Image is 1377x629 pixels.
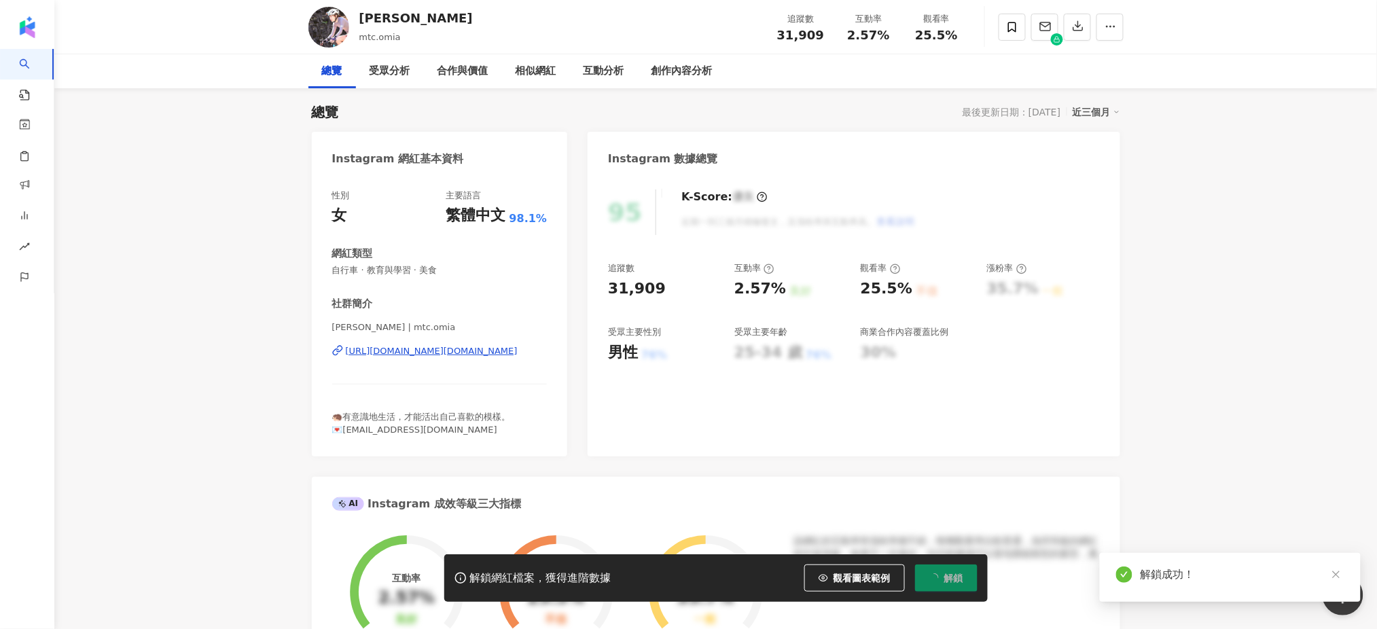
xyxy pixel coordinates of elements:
div: 性別 [332,190,350,202]
div: 總覽 [312,103,339,122]
div: 良好 [395,613,417,626]
div: 2.57% [734,278,786,300]
div: 受眾主要性別 [608,326,661,338]
div: 31,909 [608,278,666,300]
button: 解鎖 [915,564,978,592]
div: [PERSON_NAME] [359,10,473,26]
div: 25.5% [861,278,912,300]
div: 社群簡介 [332,297,373,311]
img: logo icon [16,16,38,38]
div: 受眾主要年齡 [734,326,787,338]
div: 女 [332,205,347,226]
div: 該網紅的互動率和漲粉率都不錯，唯獨觀看率比較普通，為同等級的網紅的中低等級，效果不一定會好，但仍然建議可以發包開箱類型的案型，應該會比較有成效！ [794,535,1100,575]
span: 31,909 [777,28,824,42]
span: rise [19,233,30,264]
div: 追蹤數 [775,12,827,26]
span: mtc.omia [359,32,401,42]
div: K-Score : [681,190,768,204]
div: 商業合作內容覆蓋比例 [861,326,949,338]
span: 🦔有意識地生活，才能活出自己喜歡的模樣。 💌[EMAIL_ADDRESS][DOMAIN_NAME] [332,412,511,434]
div: 創作內容分析 [651,63,713,79]
div: 合作與價值 [437,63,488,79]
div: 繁體中文 [446,205,506,226]
div: Instagram 數據總覽 [608,151,718,166]
span: 2.57% [847,29,889,42]
div: 觀看率 [861,262,901,274]
span: 25.5% [915,29,957,42]
span: 觀看圖表範例 [834,573,891,583]
div: 受眾分析 [370,63,410,79]
a: [URL][DOMAIN_NAME][DOMAIN_NAME] [332,345,548,357]
span: 自行車 · 教育與學習 · 美食 [332,264,548,276]
div: 解鎖網紅檔案，獲得進階數據 [470,571,611,586]
div: 漲粉率 [987,262,1027,274]
div: 觀看率 [911,12,963,26]
div: 一般 [694,613,716,626]
div: 最後更新日期：[DATE] [962,107,1060,118]
div: Instagram 成效等級三大指標 [332,497,521,511]
div: 總覽 [322,63,342,79]
div: 主要語言 [446,190,482,202]
img: KOL Avatar [308,7,349,48]
div: 互動率 [843,12,895,26]
div: AI [332,497,365,511]
span: close [1331,570,1341,579]
button: 觀看圖表範例 [804,564,905,592]
a: search [19,49,46,102]
div: Instagram 網紅基本資料 [332,151,464,166]
div: [URL][DOMAIN_NAME][DOMAIN_NAME] [346,345,518,357]
div: 不佳 [545,613,567,626]
div: 近三個月 [1073,103,1120,121]
div: 互動率 [734,262,774,274]
div: 追蹤數 [608,262,634,274]
span: 98.1% [509,211,548,226]
span: [PERSON_NAME] | mtc.omia [332,321,548,334]
div: 解鎖成功！ [1141,567,1344,583]
div: 互動分析 [584,63,624,79]
div: 網紅類型 [332,247,373,261]
div: 男性 [608,342,638,363]
span: loading [927,571,941,585]
span: 解鎖 [944,573,963,583]
div: 相似網紅 [516,63,556,79]
span: check-circle [1116,567,1132,583]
